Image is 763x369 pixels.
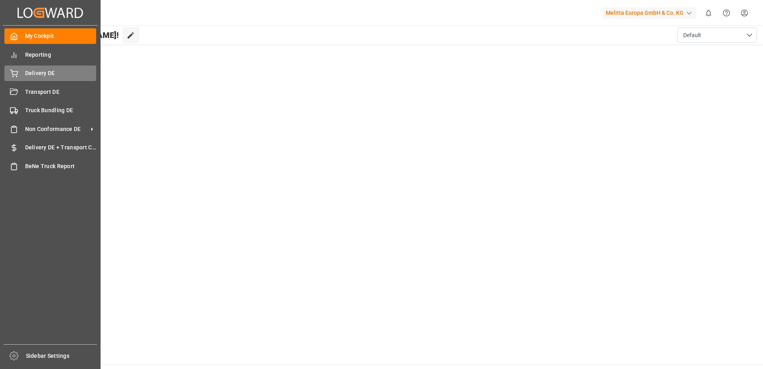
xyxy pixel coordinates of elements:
[25,51,97,59] span: Reporting
[4,28,96,44] a: My Cockpit
[25,69,97,77] span: Delivery DE
[25,125,88,133] span: Non Conformance DE
[4,47,96,62] a: Reporting
[25,106,97,115] span: Truck Bundling DE
[677,28,757,43] button: open menu
[25,32,97,40] span: My Cockpit
[26,352,97,360] span: Sidebar Settings
[25,162,97,171] span: BeNe Truck Report
[33,28,119,43] span: Hello [PERSON_NAME]!
[4,65,96,81] a: Delivery DE
[4,84,96,99] a: Transport DE
[25,143,97,152] span: Delivery DE + Transport Cost
[25,88,97,96] span: Transport DE
[4,103,96,118] a: Truck Bundling DE
[4,158,96,174] a: BeNe Truck Report
[4,140,96,155] a: Delivery DE + Transport Cost
[683,31,701,40] span: Default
